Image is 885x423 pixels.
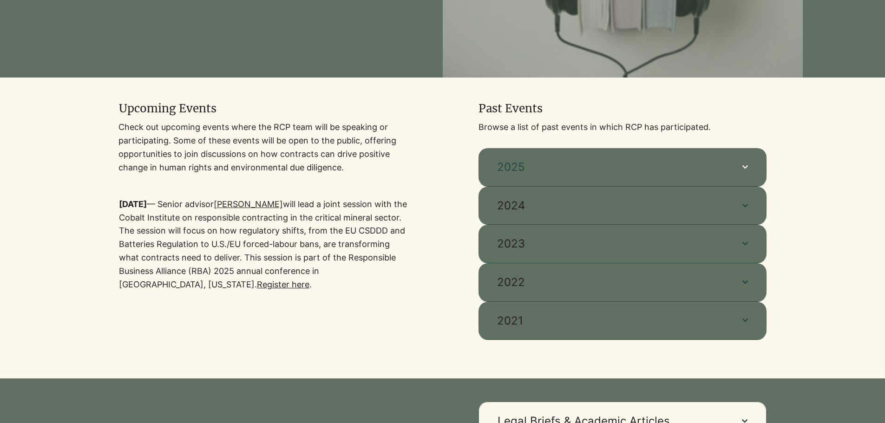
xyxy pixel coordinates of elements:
button: 2022 [479,263,767,301]
a: Register here [257,280,309,289]
span: 2025 [497,159,724,175]
span: [DATE] [119,199,147,209]
span: — Senior advisor will lead a joint session with the Cobalt Institute on responsible contracting i... [119,199,407,289]
span: 2021 [497,313,724,329]
span: 2022 [497,274,724,290]
h2: Past Events [479,101,728,117]
p: Check out upcoming events where the RCP team will be speaking or participating. Some of these eve... [118,121,406,174]
button: 2023 [479,225,767,263]
span: 2023 [497,236,724,252]
a: [PERSON_NAME] [214,199,283,209]
h2: Upcoming Events [119,101,407,117]
span: 2024 [497,198,724,214]
button: 2021 [479,302,767,340]
button: 2025 [479,148,767,186]
p: Browse a list of past events in which RCP has participated. [479,121,767,134]
button: 2024 [479,187,767,225]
